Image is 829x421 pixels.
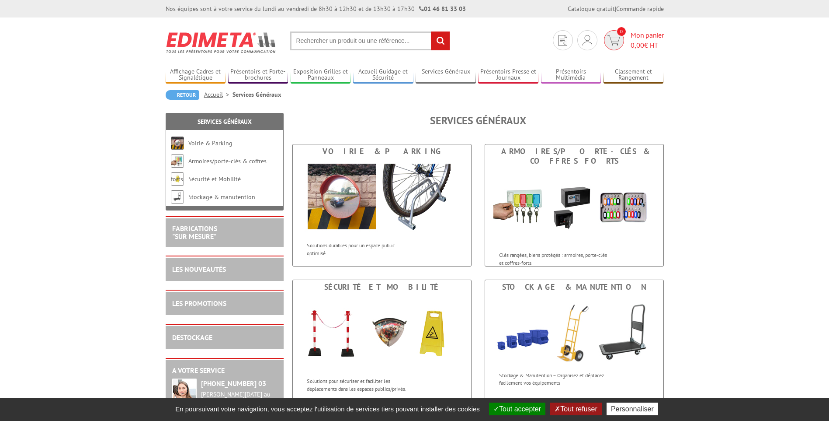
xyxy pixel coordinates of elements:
strong: [PHONE_NUMBER] 03 [201,379,266,388]
img: Armoires/porte-clés & coffres forts [493,168,655,247]
div: Nos équipes sont à votre service du lundi au vendredi de 8h30 à 12h30 et de 13h30 à 17h30 [166,4,466,13]
a: Sécurité et Mobilité Sécurité et Mobilité Solutions pour sécuriser et faciliter les déplacements ... [292,280,472,402]
a: Commande rapide [616,5,664,13]
h2: A votre service [172,367,277,375]
a: Classement et Rangement [604,68,664,82]
a: Stockage & manutention Stockage & manutention Stockage & Manutention – Organisez et déplacez faci... [485,280,664,402]
a: Présentoirs et Porte-brochures [228,68,288,82]
img: Stockage & manutention [171,190,184,203]
a: Retour [166,90,199,100]
div: Armoires/porte-clés & coffres forts [487,147,661,166]
a: LES NOUVEAUTÉS [172,265,226,274]
strong: 01 46 81 33 03 [419,5,466,13]
button: Personnaliser (fenêtre modale) [607,403,658,415]
li: Services Généraux [232,90,281,99]
p: Solutions pour sécuriser et faciliter les déplacements dans les espaces publics/privés. [307,377,415,392]
p: Clés rangées, biens protégés : armoires, porte-clés et coffres-forts. [499,251,607,266]
img: Sécurité et Mobilité [301,294,463,373]
a: Services Généraux [416,68,476,82]
a: Accueil Guidage et Sécurité [353,68,413,82]
a: Affichage Cadres et Signalétique [166,68,226,82]
img: Voirie & Parking [301,158,463,237]
div: 08h30 à 12h30 13h30 à 17h30 [201,391,277,421]
button: Tout accepter [489,403,545,415]
a: LES PROMOTIONS [172,299,226,308]
p: Solutions durables pour un espace public optimisé. [307,242,415,256]
input: Rechercher un produit ou une référence... [290,32,450,50]
span: 0 [617,27,626,36]
input: rechercher [431,32,450,50]
a: Armoires/porte-clés & coffres forts [171,157,267,183]
a: Catalogue gratuit [568,5,615,13]
button: Tout refuser [550,403,601,415]
img: Stockage & manutention [485,294,663,367]
img: devis rapide [558,35,567,46]
a: Exposition Grilles et Panneaux [291,68,351,82]
a: FABRICATIONS"Sur Mesure" [172,224,217,241]
img: widget-service.jpg [172,379,197,413]
div: | [568,4,664,13]
img: Armoires/porte-clés & coffres forts [171,154,184,168]
a: Stockage & manutention [188,193,255,201]
a: devis rapide 0 Mon panier 0,00€ HT [602,30,664,50]
a: Services Généraux [198,118,252,126]
a: Sécurité et Mobilité [188,175,241,183]
a: Armoires/porte-clés & coffres forts Armoires/porte-clés & coffres forts Clés rangées, biens proté... [485,144,664,267]
a: DESTOCKAGE [172,333,212,342]
span: En poursuivant votre navigation, vous acceptez l'utilisation de services tiers pouvant installer ... [171,405,484,413]
a: Voirie & Parking [188,139,232,147]
span: 0,00 [631,41,644,49]
div: Stockage & manutention [487,282,661,292]
img: Voirie & Parking [171,137,184,150]
div: Sécurité et Mobilité [295,282,469,292]
h1: Services Généraux [292,115,664,126]
span: € HT [631,40,664,50]
div: Voirie & Parking [295,147,469,156]
a: Présentoirs Multimédia [541,68,601,82]
span: Mon panier [631,30,664,50]
a: Présentoirs Presse et Journaux [478,68,538,82]
a: Voirie & Parking Voirie & Parking Solutions durables pour un espace public optimisé. [292,144,472,267]
img: Edimeta [166,26,277,59]
img: devis rapide [583,35,592,46]
a: Accueil [204,91,232,98]
img: devis rapide [607,35,620,46]
p: Stockage & Manutention – Organisez et déplacez facilement vos équipements [499,372,607,386]
div: [PERSON_NAME][DATE] au [DATE] [201,391,277,406]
